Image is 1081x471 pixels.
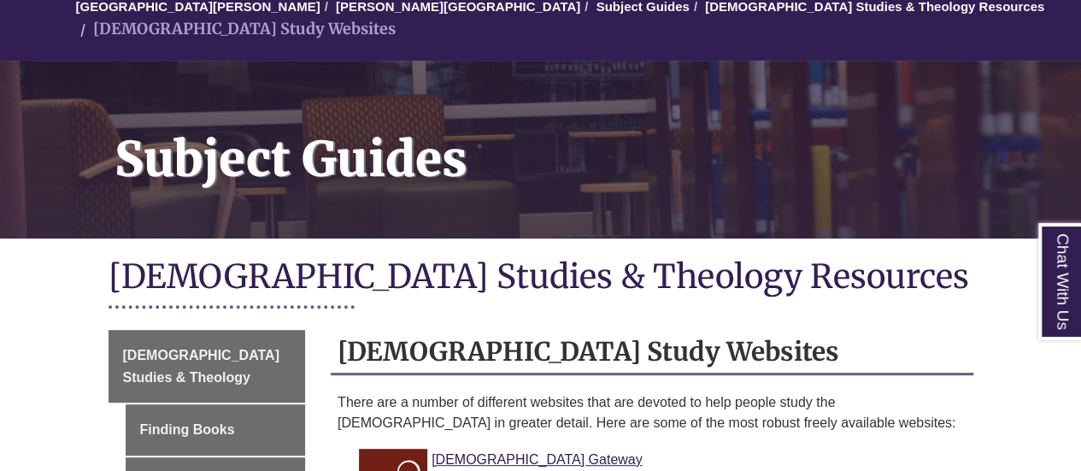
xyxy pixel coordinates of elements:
[126,404,306,456] a: Finding Books
[331,330,973,375] h2: [DEMOGRAPHIC_DATA] Study Websites
[109,256,973,301] h1: [DEMOGRAPHIC_DATA] Studies & Theology Resources
[432,452,643,467] a: Link to Bible Gateway [DEMOGRAPHIC_DATA] Gateway
[96,61,1081,216] h1: Subject Guides
[76,17,396,42] li: [DEMOGRAPHIC_DATA] Study Websites
[109,330,306,403] a: [DEMOGRAPHIC_DATA] Studies & Theology
[123,348,279,385] span: [DEMOGRAPHIC_DATA] Studies & Theology
[338,392,966,433] p: There are a number of different websites that are devoted to help people study the [DEMOGRAPHIC_D...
